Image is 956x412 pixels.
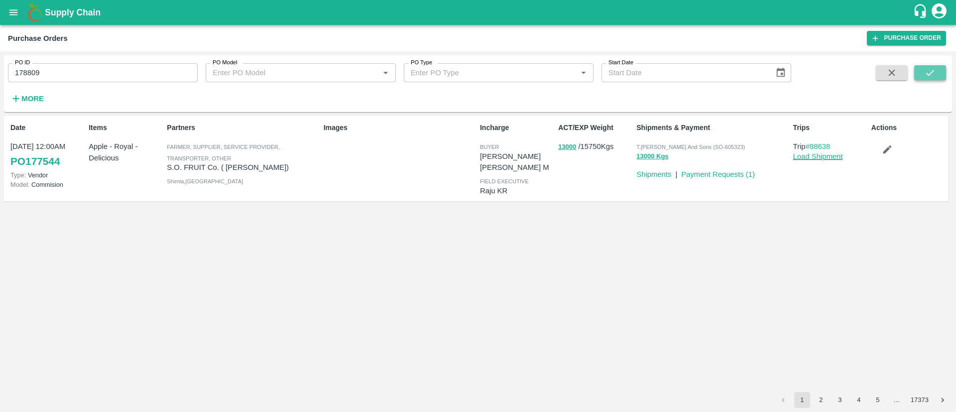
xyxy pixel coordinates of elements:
[8,90,46,107] button: More
[10,180,85,189] p: Commision
[794,392,810,408] button: page 1
[480,144,499,150] span: buyer
[558,141,576,153] button: 13000
[608,59,633,67] label: Start Date
[832,392,848,408] button: Go to page 3
[480,185,554,196] p: Raju KR
[935,392,951,408] button: Go to next page
[10,170,85,180] p: Vendor
[851,392,867,408] button: Go to page 4
[793,123,867,133] p: Trips
[908,392,932,408] button: Go to page 17373
[25,2,45,22] img: logo
[10,171,26,179] span: Type:
[636,144,745,150] span: T.[PERSON_NAME] And Sons (SO-605323)
[45,7,101,17] b: Supply Chain
[45,5,913,19] a: Supply Chain
[407,66,561,79] input: Enter PO Type
[209,66,363,79] input: Enter PO Model
[636,170,671,178] a: Shipments
[681,170,755,178] a: Payment Requests (1)
[601,63,767,82] input: Start Date
[167,123,319,133] p: Partners
[913,3,930,21] div: customer-support
[558,141,632,152] p: / 15750 Kgs
[10,123,85,133] p: Date
[15,59,30,67] label: PO ID
[577,66,590,79] button: Open
[480,123,554,133] p: Incharge
[167,144,280,161] span: Farmer, Supplier, Service Provider, Transporter, Other
[480,151,554,162] p: [PERSON_NAME]
[2,1,25,24] button: open drawer
[21,95,44,103] strong: More
[10,152,60,170] a: PO177544
[480,178,529,184] span: field executive
[867,31,946,45] a: Purchase Order
[930,2,948,23] div: account of current user
[324,123,476,133] p: Images
[774,392,952,408] nav: pagination navigation
[870,392,886,408] button: Go to page 5
[558,123,632,133] p: ACT/EXP Weight
[889,396,905,405] div: …
[671,165,677,180] div: |
[89,141,163,163] p: Apple - Royal - Delicious
[167,178,243,184] span: Shimla , [GEOGRAPHIC_DATA]
[871,123,946,133] p: Actions
[8,63,198,82] input: Enter PO ID
[813,392,829,408] button: Go to page 2
[10,181,29,188] span: Model:
[793,141,867,152] p: Trip
[10,141,85,152] p: [DATE] 12:00AM
[793,152,843,160] a: Load Shipment
[89,123,163,133] p: Items
[213,59,238,67] label: PO Model
[806,142,831,150] a: #88638
[8,32,68,45] div: Purchase Orders
[167,162,319,173] p: S.O. FRUIT Co. ( [PERSON_NAME])
[480,162,554,173] p: [PERSON_NAME] M
[379,66,392,79] button: Open
[411,59,432,67] label: PO Type
[636,123,789,133] p: Shipments & Payment
[771,63,790,82] button: Choose date
[636,151,668,162] button: 13000 Kgs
